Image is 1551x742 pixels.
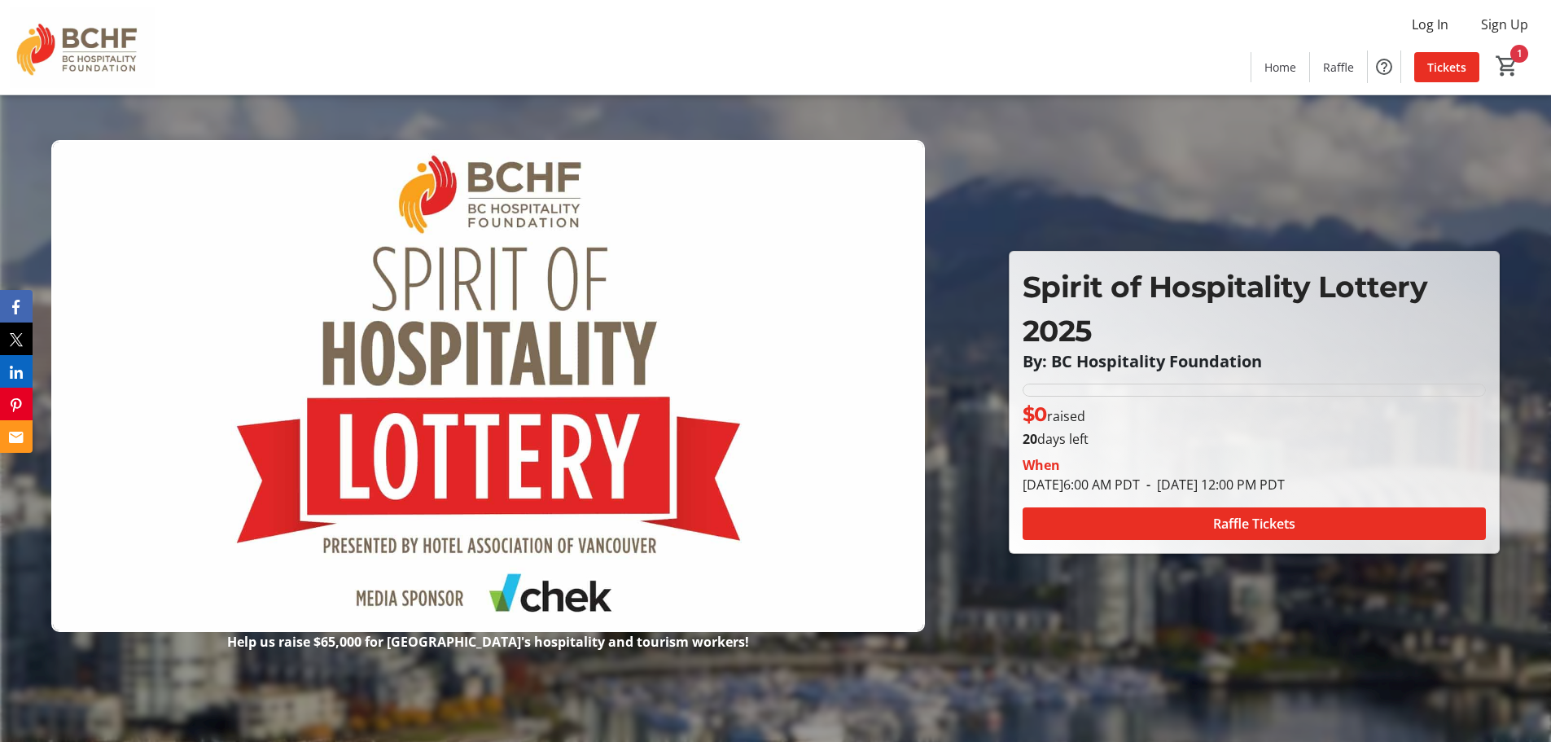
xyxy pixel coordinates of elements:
[1368,50,1400,83] button: Help
[1023,269,1428,349] span: Spirit of Hospitality Lottery 2025
[1213,514,1295,533] span: Raffle Tickets
[1023,400,1085,429] p: raised
[1310,52,1367,82] a: Raffle
[1251,52,1309,82] a: Home
[1023,353,1486,371] p: By: BC Hospitality Foundation
[1140,476,1285,494] span: [DATE] 12:00 PM PDT
[1023,384,1486,397] div: 0% of fundraising goal reached
[1414,52,1479,82] a: Tickets
[1412,15,1448,34] span: Log In
[1399,11,1461,37] button: Log In
[1427,59,1466,76] span: Tickets
[1023,455,1060,475] div: When
[1323,59,1354,76] span: Raffle
[227,633,749,651] strong: Help us raise $65,000 for [GEOGRAPHIC_DATA]'s hospitality and tourism workers!
[1481,15,1528,34] span: Sign Up
[1023,476,1140,494] span: [DATE] 6:00 AM PDT
[51,140,925,632] img: Campaign CTA Media Photo
[1023,430,1037,448] span: 20
[1492,51,1522,81] button: Cart
[1023,402,1047,426] span: $0
[10,7,155,88] img: BC Hospitality Foundation's Logo
[1264,59,1296,76] span: Home
[1023,429,1486,449] p: days left
[1023,507,1486,540] button: Raffle Tickets
[1468,11,1541,37] button: Sign Up
[1140,476,1157,494] span: -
